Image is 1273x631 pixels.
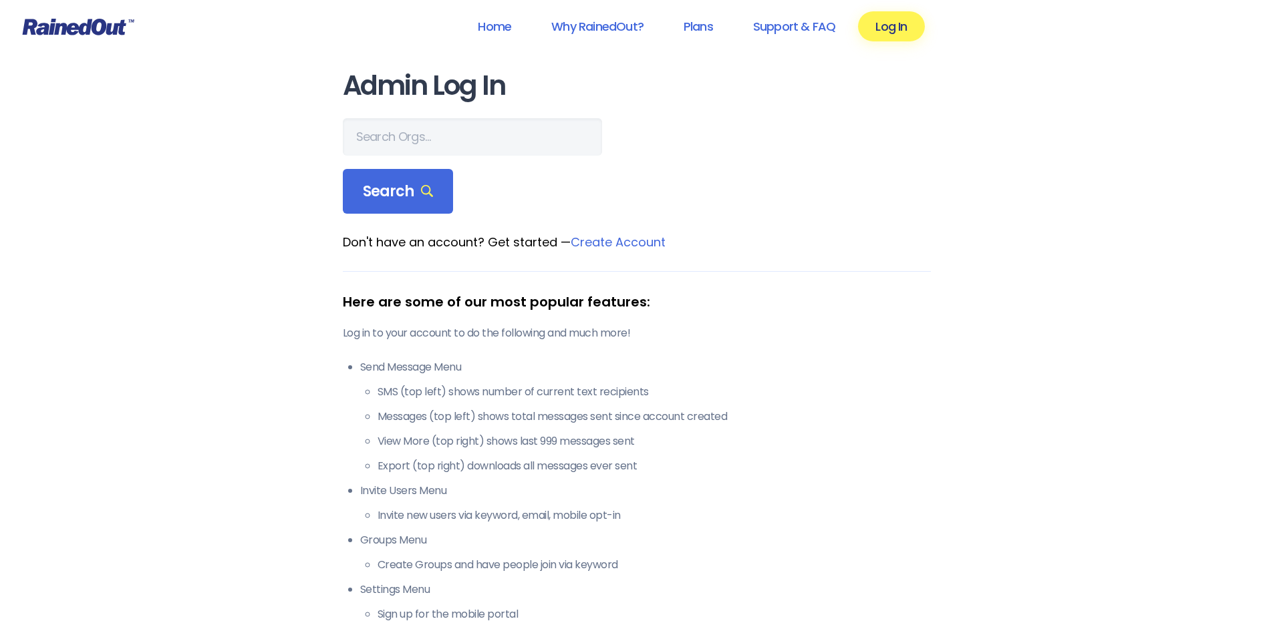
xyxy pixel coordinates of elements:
a: Plans [666,11,730,41]
li: Invite new users via keyword, email, mobile opt-in [378,507,931,523]
a: Create Account [571,234,666,250]
li: Send Message Menu [360,359,931,474]
a: Home [460,11,529,41]
input: Search Orgs… [343,118,602,156]
li: Groups Menu [360,532,931,573]
li: Sign up for the mobile portal [378,606,931,622]
li: Invite Users Menu [360,483,931,523]
li: Export (top right) downloads all messages ever sent [378,458,931,474]
li: SMS (top left) shows number of current text recipients [378,384,931,400]
li: View More (top right) shows last 999 messages sent [378,433,931,449]
div: Here are some of our most popular features: [343,292,931,312]
span: Search [363,182,434,201]
a: Support & FAQ [736,11,853,41]
div: Search [343,169,454,214]
p: Log in to your account to do the following and much more! [343,325,931,341]
li: Create Groups and have people join via keyword [378,557,931,573]
a: Log In [858,11,924,41]
a: Why RainedOut? [534,11,661,41]
h1: Admin Log In [343,71,931,101]
li: Messages (top left) shows total messages sent since account created [378,409,931,425]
